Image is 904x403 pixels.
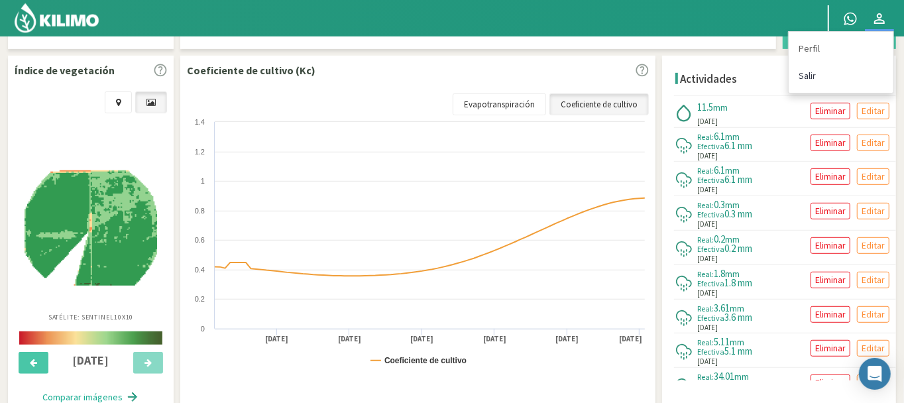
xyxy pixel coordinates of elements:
span: Real: [697,337,714,347]
span: 6.1 mm [724,139,752,152]
p: Editar [862,307,885,322]
button: Eliminar [811,272,850,288]
span: Real: [697,269,714,279]
span: Efectiva [697,175,724,185]
span: 3.6 mm [724,311,752,323]
p: Eliminar [815,169,846,184]
button: Editar [857,374,889,391]
span: mm [730,336,744,348]
span: [DATE] [697,116,718,127]
text: [DATE] [338,334,361,344]
text: Coeficiente de cultivo [384,356,467,365]
text: 1.4 [195,118,205,126]
span: Efectiva [697,209,724,219]
a: Perfil [789,35,893,62]
span: 25.8 mm [724,379,757,392]
span: 0.3 [714,198,725,211]
span: Efectiva [697,313,724,323]
text: [DATE] [265,334,288,344]
button: Eliminar [811,374,850,391]
a: Salir [789,62,893,89]
p: Editar [862,272,885,288]
text: 0.4 [195,266,205,274]
p: Índice de vegetación [15,62,115,78]
button: Editar [857,237,889,254]
span: Real: [697,200,714,210]
p: Editar [862,103,885,119]
span: Real: [697,304,714,314]
p: Satélite: Sentinel [48,312,134,322]
button: Eliminar [811,103,850,119]
p: Eliminar [815,272,846,288]
button: Editar [857,340,889,357]
p: Editar [862,238,885,253]
span: 6.1 [714,130,725,143]
img: Kilimo [13,2,100,34]
span: mm [734,371,749,382]
span: 1.8 mm [724,276,752,289]
button: Eliminar [811,135,850,151]
span: 10X10 [114,313,134,321]
span: 5.11 [714,335,730,348]
text: 0.6 [195,236,205,244]
span: [DATE] [697,288,718,299]
text: 0.8 [195,207,205,215]
span: mm [713,101,728,113]
img: 440744a8-29f0-4602-b4a1-79e65ec5fe89_-_sentinel_-_2025-08-11.png [25,170,157,286]
text: 1 [201,177,205,185]
span: [DATE] [697,150,718,162]
p: Eliminar [815,238,846,253]
span: [DATE] [697,356,718,367]
span: Real: [697,235,714,245]
button: Eliminar [811,306,850,323]
button: Editar [857,306,889,323]
span: 6.1 mm [724,173,752,186]
button: Editar [857,203,889,219]
p: Editar [862,341,885,356]
div: Open Intercom Messenger [859,358,891,390]
button: Editar [857,135,889,151]
p: Editar [862,169,885,184]
span: Efectiva [697,278,724,288]
span: Efectiva [697,244,724,254]
p: Eliminar [815,135,846,150]
text: [DATE] [410,334,433,344]
p: Eliminar [815,341,846,356]
button: Editar [857,272,889,288]
button: Eliminar [811,203,850,219]
span: 6.1 [714,164,725,176]
img: scale [19,331,162,345]
a: Evapotranspiración [453,93,546,116]
span: 0.2 [714,233,725,245]
span: mm [725,131,740,143]
span: mm [725,164,740,176]
h4: [DATE] [56,354,126,367]
span: mm [725,233,740,245]
p: Eliminar [815,203,846,219]
span: Efectiva [697,141,724,151]
span: 3.61 [714,302,730,314]
span: [DATE] [697,219,718,230]
span: mm [725,268,740,280]
text: [DATE] [619,334,642,344]
text: 0.2 [195,295,205,303]
button: Eliminar [811,340,850,357]
span: [DATE] [697,184,718,196]
span: 1.8 [714,267,725,280]
span: 11.5 [697,101,713,113]
h4: Actividades [680,73,737,86]
span: 0.3 mm [724,207,752,220]
button: Eliminar [811,237,850,254]
p: Eliminar [815,307,846,322]
span: [DATE] [697,253,718,264]
span: Real: [697,372,714,382]
text: 0 [201,325,205,333]
p: Editar [862,135,885,150]
p: Eliminar [815,375,846,390]
text: [DATE] [555,334,579,344]
span: mm [725,199,740,211]
text: 1.2 [195,148,205,156]
span: Real: [697,166,714,176]
span: 0.2 mm [724,242,752,255]
span: 34.01 [714,370,734,382]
